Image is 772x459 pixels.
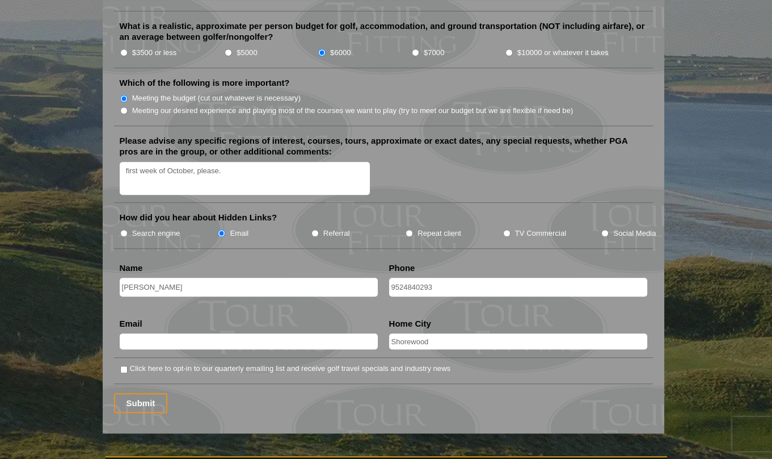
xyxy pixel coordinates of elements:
label: Meeting the budget (cut out whatever is necessary) [132,93,301,104]
label: Email [120,318,142,329]
label: TV Commercial [515,228,566,239]
label: Social Media [613,228,656,239]
label: Email [230,228,248,239]
label: What is a realistic, approximate per person budget for golf, accommodation, and ground transporta... [120,20,647,43]
label: Name [120,262,143,274]
label: $3500 or less [132,47,177,59]
label: $5000 [237,47,257,59]
label: Click here to opt-in to our quarterly emailing list and receive golf travel specials and industry... [130,363,450,374]
label: Please advise any specific regions of interest, courses, tours, approximate or exact dates, any s... [120,135,647,157]
label: Phone [389,262,415,274]
label: Meeting our desired experience and playing most of the courses we want to play (try to meet our b... [132,105,573,116]
label: How did you hear about Hidden Links? [120,212,277,223]
label: $10000 or whatever it takes [517,47,609,59]
label: $7000 [424,47,444,59]
label: Referral [323,228,350,239]
label: Which of the following is more important? [120,77,290,89]
input: Submit [114,393,168,413]
label: $6000 [330,47,351,59]
label: Home City [389,318,431,329]
label: Search engine [132,228,180,239]
label: Repeat client [417,228,461,239]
